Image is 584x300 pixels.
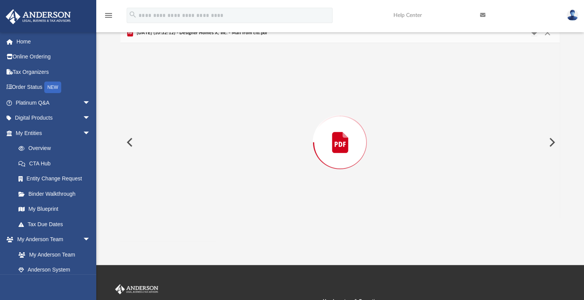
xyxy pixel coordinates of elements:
a: Tax Organizers [5,64,102,80]
a: My Anderson Team [11,247,94,262]
span: arrow_drop_down [83,232,98,248]
button: Next File [543,132,560,153]
img: Anderson Advisors Platinum Portal [114,284,160,294]
a: Online Ordering [5,49,102,65]
i: menu [104,11,113,20]
span: [DATE] (10:32:12) - Designer Homes X, Inc. - Mail from cítì.pdf [135,30,267,37]
a: My Blueprint [11,202,98,217]
a: Anderson System [11,262,98,278]
span: arrow_drop_down [83,125,98,141]
a: Digital Productsarrow_drop_down [5,110,102,126]
div: NEW [44,82,61,93]
img: Anderson Advisors Platinum Portal [3,9,73,24]
a: Overview [11,141,102,156]
button: Previous File [120,132,137,153]
a: My Entitiesarrow_drop_down [5,125,102,141]
a: menu [104,15,113,20]
a: My Anderson Teamarrow_drop_down [5,232,98,247]
a: Binder Walkthrough [11,186,102,202]
a: CTA Hub [11,156,102,171]
span: arrow_drop_down [83,95,98,111]
a: Tax Due Dates [11,217,102,232]
button: Download [527,28,541,38]
i: search [129,10,137,19]
a: Order StatusNEW [5,80,102,95]
a: Platinum Q&Aarrow_drop_down [5,95,102,110]
div: Preview [120,23,559,242]
a: Entity Change Request [11,171,102,187]
a: Home [5,34,102,49]
img: User Pic [567,10,578,21]
span: arrow_drop_down [83,110,98,126]
button: Close [540,28,554,38]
